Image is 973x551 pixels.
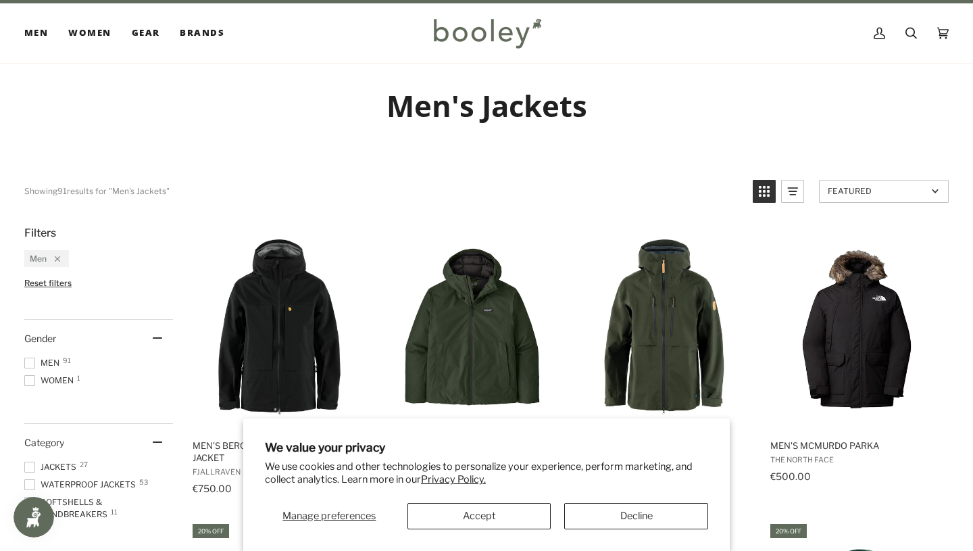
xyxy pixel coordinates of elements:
a: View grid mode [753,180,776,203]
span: Waterproof Jackets [24,479,140,491]
span: Manage preferences [282,510,376,522]
button: Accept [407,503,551,529]
p: We use cookies and other technologies to personalize your experience, perform marketing, and coll... [265,460,708,486]
span: Men [30,254,47,264]
span: Softshells & Windbreakers [24,496,173,521]
span: 91 [63,357,71,364]
span: Gender [24,333,56,344]
img: Fjallraven Men's Keb GTX Jacket Deep Forest - Booley Galway [576,239,753,416]
span: Women [68,26,111,40]
span: 53 [139,479,148,485]
b: 91 [57,186,67,196]
span: €500.00 [770,471,811,482]
div: 20% off [770,524,807,538]
span: Men [24,357,64,369]
span: €750.00 [193,483,232,494]
span: Featured [828,186,927,196]
a: Women [58,3,121,63]
span: Category [24,437,64,448]
span: Men's McMurdo Parka [770,439,943,452]
img: The North Face Men's McMurdo Parka TNF Black / TNF Black - Booley Galway [768,239,945,416]
div: 20% off [193,524,229,538]
a: Men [24,3,58,63]
div: Remove filter: Men [47,254,60,264]
span: Filters [24,226,56,239]
a: Gear [122,3,170,63]
a: Men's Bergtagen GTX Touring Jacket [191,226,368,499]
a: Men's McMurdo Parka [768,226,945,499]
span: Reset filters [24,278,72,288]
span: 1 [77,375,80,381]
a: Men's Lightweight Stormshadow Jacket [383,226,560,499]
a: Privacy Policy. [421,473,486,485]
a: Men's Keb GTX Jacket [576,226,753,499]
button: Decline [564,503,708,529]
span: Fjallraven [193,467,366,477]
img: Patagonia Men's Lightweight Stormshadow Jacket Old Growth Green - Booley Galway [383,239,560,416]
span: Jackets [24,461,80,473]
h1: Men's Jackets [24,87,949,124]
span: Men [24,26,48,40]
button: Manage preferences [265,503,394,529]
a: Brands [170,3,234,63]
span: The North Face [770,455,943,464]
iframe: Button to open loyalty program pop-up [14,497,54,537]
span: Brands [180,26,224,40]
img: Booley [428,14,546,53]
a: Sort options [819,180,949,203]
span: 27 [80,461,88,468]
span: Women [24,375,78,387]
div: Showing results for "Men's Jackets" [24,180,170,203]
a: View list mode [781,180,804,203]
h2: We value your privacy [265,440,708,454]
img: Fjallraven Men's Bergtagen GTX Touring Jacket Black - Booley Galway [191,239,368,416]
li: Reset filters [24,278,173,288]
span: Gear [132,26,160,40]
span: 11 [111,508,118,515]
span: Men's Bergtagen GTX Touring Jacket [193,439,366,464]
